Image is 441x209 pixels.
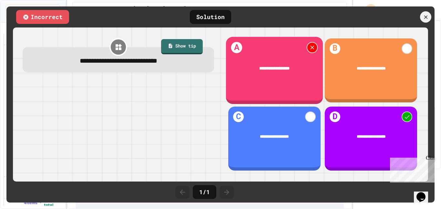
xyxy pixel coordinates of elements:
[233,111,244,122] h1: C
[330,43,340,54] h1: B
[161,39,202,54] a: Show tip
[3,3,45,41] div: Chat with us now!Close
[330,111,340,122] h1: D
[16,10,69,24] div: Incorrect
[231,42,242,53] h1: A
[190,10,231,24] div: Solution
[414,183,435,203] iframe: chat widget
[387,155,435,183] iframe: chat widget
[193,185,216,199] div: 1 / 1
